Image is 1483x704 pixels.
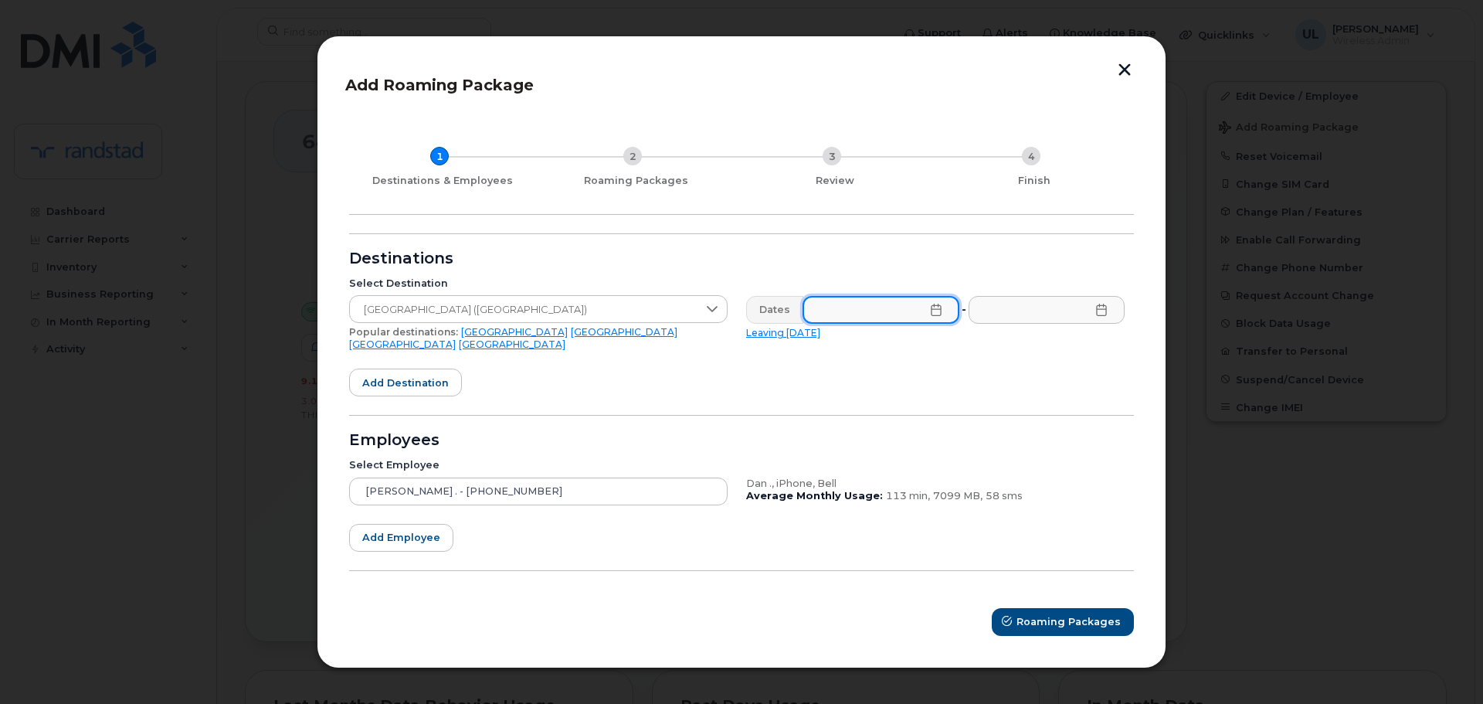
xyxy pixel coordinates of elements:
span: Roaming Packages [1016,614,1121,629]
a: [GEOGRAPHIC_DATA] [459,338,565,350]
div: Select Employee [349,459,728,471]
span: Add destination [362,376,449,390]
input: Please fill out this field [969,296,1125,324]
div: 3 [823,147,841,165]
span: 113 min, [886,490,930,502]
b: Average Monthly Usage: [746,490,883,502]
div: Destinations [349,253,1134,265]
span: Add employee [362,530,440,545]
span: 58 sms [986,490,1023,502]
a: [GEOGRAPHIC_DATA] [349,338,456,350]
a: Leaving [DATE] [746,327,820,338]
button: Add destination [349,369,462,396]
div: - [959,296,969,324]
input: Please fill out this field [803,296,959,324]
button: Roaming Packages [992,608,1134,636]
span: Popular destinations: [349,326,458,338]
a: [GEOGRAPHIC_DATA] [461,326,568,338]
span: United States of America (USA) [350,296,697,324]
button: Add employee [349,524,453,552]
input: Search device [349,478,728,505]
div: Select Destination [349,277,728,290]
div: Employees [349,434,1134,447]
a: [GEOGRAPHIC_DATA] [571,326,677,338]
div: Roaming Packages [542,175,729,187]
div: 2 [623,147,642,165]
div: 4 [1022,147,1040,165]
span: Add Roaming Package [345,76,534,94]
span: 7099 MB, [933,490,982,502]
div: Review [741,175,928,187]
div: Finish [941,175,1128,187]
div: Dan ., iPhone, Bell [746,478,1125,490]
